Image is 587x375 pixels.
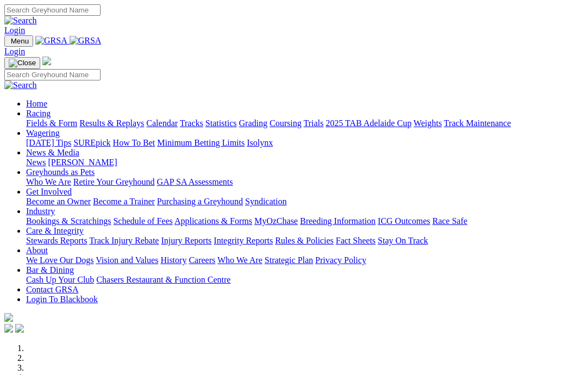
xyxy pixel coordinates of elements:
[15,324,24,333] img: twitter.svg
[4,324,13,333] img: facebook.svg
[26,109,51,118] a: Racing
[48,158,117,167] a: [PERSON_NAME]
[315,255,366,265] a: Privacy Policy
[35,36,67,46] img: GRSA
[157,197,243,206] a: Purchasing a Greyhound
[303,118,323,128] a: Trials
[26,285,78,294] a: Contact GRSA
[265,255,313,265] a: Strategic Plan
[11,37,29,45] span: Menu
[26,226,84,235] a: Care & Integrity
[4,26,25,35] a: Login
[26,197,91,206] a: Become an Owner
[432,216,467,226] a: Race Safe
[189,255,215,265] a: Careers
[217,255,263,265] a: Who We Are
[26,275,94,284] a: Cash Up Your Club
[70,36,102,46] img: GRSA
[73,138,110,147] a: SUREpick
[300,216,376,226] a: Breeding Information
[79,118,144,128] a: Results & Replays
[4,313,13,322] img: logo-grsa-white.png
[26,197,583,207] div: Get Involved
[113,138,155,147] a: How To Bet
[26,118,583,128] div: Racing
[26,187,72,196] a: Get Involved
[26,216,111,226] a: Bookings & Scratchings
[180,118,203,128] a: Tracks
[42,57,51,65] img: logo-grsa-white.png
[26,148,79,157] a: News & Media
[26,207,55,216] a: Industry
[96,255,158,265] a: Vision and Values
[336,236,376,245] a: Fact Sheets
[146,118,178,128] a: Calendar
[26,167,95,177] a: Greyhounds as Pets
[26,295,98,304] a: Login To Blackbook
[26,138,71,147] a: [DATE] Tips
[270,118,302,128] a: Coursing
[254,216,298,226] a: MyOzChase
[378,236,428,245] a: Stay On Track
[73,177,155,186] a: Retire Your Greyhound
[26,158,583,167] div: News & Media
[214,236,273,245] a: Integrity Reports
[9,59,36,67] img: Close
[26,275,583,285] div: Bar & Dining
[160,255,186,265] a: History
[444,118,511,128] a: Track Maintenance
[247,138,273,147] a: Isolynx
[4,16,37,26] img: Search
[378,216,430,226] a: ICG Outcomes
[174,216,252,226] a: Applications & Forms
[4,80,37,90] img: Search
[93,197,155,206] a: Become a Trainer
[96,275,230,284] a: Chasers Restaurant & Function Centre
[414,118,442,128] a: Weights
[26,158,46,167] a: News
[239,118,267,128] a: Grading
[26,265,74,274] a: Bar & Dining
[157,177,233,186] a: GAP SA Assessments
[113,216,172,226] a: Schedule of Fees
[161,236,211,245] a: Injury Reports
[26,177,583,187] div: Greyhounds as Pets
[26,118,77,128] a: Fields & Form
[26,216,583,226] div: Industry
[26,138,583,148] div: Wagering
[26,236,583,246] div: Care & Integrity
[205,118,237,128] a: Statistics
[4,69,101,80] input: Search
[26,255,583,265] div: About
[275,236,334,245] a: Rules & Policies
[245,197,286,206] a: Syndication
[26,99,47,108] a: Home
[26,177,71,186] a: Who We Are
[326,118,411,128] a: 2025 TAB Adelaide Cup
[26,246,48,255] a: About
[26,128,60,137] a: Wagering
[4,57,40,69] button: Toggle navigation
[26,236,87,245] a: Stewards Reports
[4,4,101,16] input: Search
[89,236,159,245] a: Track Injury Rebate
[26,255,93,265] a: We Love Our Dogs
[4,47,25,56] a: Login
[4,35,33,47] button: Toggle navigation
[157,138,245,147] a: Minimum Betting Limits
